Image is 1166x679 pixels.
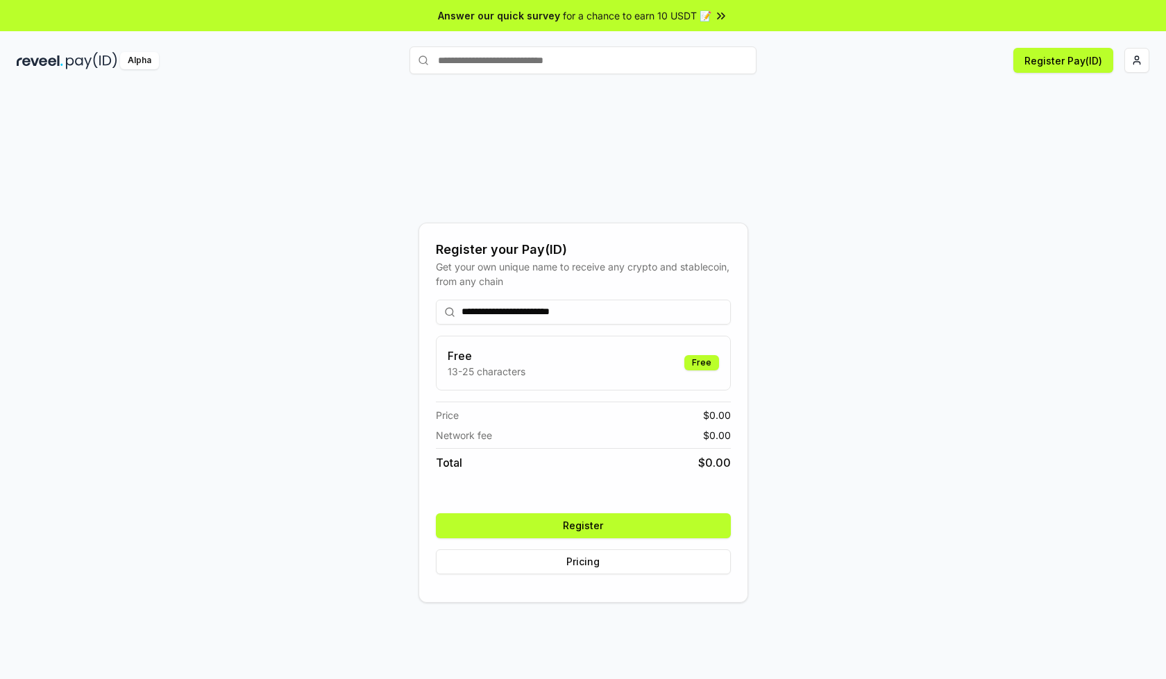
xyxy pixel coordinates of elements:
span: $ 0.00 [703,408,731,422]
span: Network fee [436,428,492,442]
span: Price [436,408,459,422]
div: Free [684,355,719,370]
span: Answer our quick survey [438,8,560,23]
h3: Free [448,347,525,364]
button: Register [436,513,731,538]
div: Alpha [120,52,159,69]
div: Register your Pay(ID) [436,240,731,259]
span: for a chance to earn 10 USDT 📝 [563,8,711,23]
p: 13-25 characters [448,364,525,379]
img: pay_id [66,52,117,69]
img: reveel_dark [17,52,63,69]
span: $ 0.00 [698,454,731,471]
span: $ 0.00 [703,428,731,442]
div: Get your own unique name to receive any crypto and stablecoin, from any chain [436,259,731,289]
button: Pricing [436,549,731,574]
button: Register Pay(ID) [1013,48,1113,73]
span: Total [436,454,462,471]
